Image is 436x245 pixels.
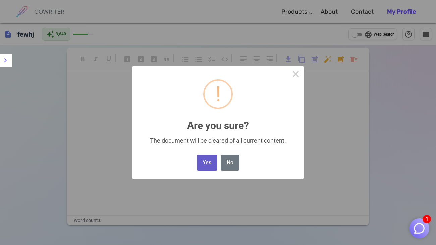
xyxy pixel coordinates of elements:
[413,222,426,235] img: Close chat
[197,155,217,171] button: Yes
[221,155,239,171] button: No
[142,137,294,144] div: The document will be cleared of all current content.
[132,112,304,131] h2: Are you sure?
[423,215,431,223] span: 1
[216,81,221,108] div: !
[288,66,304,82] button: Close this dialog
